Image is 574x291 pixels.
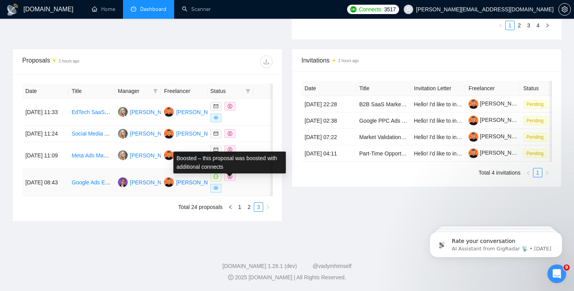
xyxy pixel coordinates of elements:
span: mail [214,104,218,109]
button: left [496,21,505,30]
span: filter [246,89,250,93]
td: B2B SaaS Marketing Update: Landing Page, Email Materials & Explainer Video [356,96,411,112]
a: YY[PERSON_NAME] [164,179,221,185]
li: Next Page [542,168,552,177]
img: KK [118,107,128,117]
li: Previous Page [496,21,505,30]
div: [PERSON_NAME] [176,129,221,138]
span: download [260,59,272,65]
span: filter [244,85,252,97]
iframe: Intercom live chat [547,264,566,283]
div: Boosted – this proposal was boosted with additional connects [173,152,286,173]
span: 9 [563,264,570,271]
span: left [526,171,531,175]
a: setting [558,6,571,12]
button: setting [558,3,571,16]
td: Part-Time Opportunities for Students to Earn While Studying [356,145,411,162]
span: dollar [228,131,232,136]
button: right [263,202,273,212]
th: Freelancer [465,81,520,96]
a: Pending [523,101,550,107]
th: Freelancer [161,84,207,99]
a: YY[PERSON_NAME] [164,109,221,115]
a: [DOMAIN_NAME] 1.26.1 (dev) [223,263,297,269]
img: c14xhZlC-tuZVDV19vT9PqPao_mWkLBFZtPhMWXnAzD5A78GLaVOfmL__cgNkALhSq [469,132,478,142]
td: Social Media Ads Manager & Digital Marketer for African Language Learning App [68,126,114,142]
span: filter [152,85,159,97]
span: left [228,205,233,209]
div: 2025 [DOMAIN_NAME] | All Rights Reserved. [6,273,568,282]
time: 2 hours ago [59,59,79,63]
a: Google Ads Expert for SaaS Website [71,179,161,186]
td: [DATE] 02:38 [301,112,356,129]
li: 2 [515,21,524,30]
img: YY [164,107,174,117]
button: download [260,55,273,68]
a: 3 [254,203,263,211]
td: [DATE] 07:22 [301,129,356,145]
a: Google PPC Ads For Water Damage Restoration Industry [359,118,499,124]
span: eye [214,186,218,190]
li: 3 [254,202,263,212]
span: eye [214,115,218,120]
td: [DATE] 11:09 [22,142,68,169]
li: Next Page [263,202,273,212]
span: Pending [523,116,547,125]
div: [PERSON_NAME] [130,129,175,138]
img: KK [118,150,128,160]
span: Pending [523,133,547,141]
a: [PERSON_NAME] [469,100,525,107]
li: Previous Page [226,202,235,212]
a: 1 [533,168,542,177]
span: 3517 [384,5,396,14]
span: dollar [228,104,232,109]
span: right [266,205,270,209]
a: [PERSON_NAME] [469,117,525,123]
div: [PERSON_NAME] [130,108,175,116]
span: right [545,171,549,175]
span: filter [153,89,158,93]
span: left [498,23,503,28]
a: 2 [245,203,253,211]
td: [DATE] 22:28 [301,96,356,112]
td: [DATE] 04:11 [301,145,356,162]
a: Meta Ads Manager (Facebook & Instagram) [71,152,178,159]
th: Manager [115,84,161,99]
div: Proposals [22,55,148,68]
img: c14xhZlC-tuZVDV19vT9PqPao_mWkLBFZtPhMWXnAzD5A78GLaVOfmL__cgNkALhSq [469,148,478,158]
span: Invitations [301,55,552,65]
a: homeHome [92,6,115,12]
a: EdTech SaaS Marketing Growth Partner [71,109,169,115]
img: c14xhZlC-tuZVDV19vT9PqPao_mWkLBFZtPhMWXnAzD5A78GLaVOfmL__cgNkALhSq [469,99,478,109]
iframe: Intercom notifications message [418,215,574,270]
li: 2 [244,202,254,212]
td: [DATE] 08:43 [22,169,68,196]
li: Total 4 invitations [479,168,521,177]
img: KK [118,129,128,139]
span: right [545,23,550,28]
img: YY [164,129,174,139]
span: mail [214,131,218,136]
img: YY [164,150,174,160]
li: 1 [505,21,515,30]
li: Total 24 proposals [178,202,223,212]
a: [PERSON_NAME] [469,133,525,139]
th: Title [68,84,114,99]
img: logo [6,4,19,16]
a: 1 [506,21,514,30]
a: YY[PERSON_NAME] [164,130,221,136]
img: upwork-logo.png [350,6,357,12]
a: KK[PERSON_NAME] [118,130,175,136]
span: Dashboard [140,6,166,12]
span: Status [210,87,242,95]
button: left [226,202,235,212]
a: Part-Time Opportunities for Students to Earn While Studying [359,150,505,157]
button: left [524,168,533,177]
div: [PERSON_NAME] [176,178,221,187]
img: c14xhZlC-tuZVDV19vT9PqPao_mWkLBFZtPhMWXnAzD5A78GLaVOfmL__cgNkALhSq [469,116,478,125]
span: copyright [228,275,234,280]
li: Next Page [543,21,552,30]
li: 4 [533,21,543,30]
td: Market Validation & A/B Testing for Pre-Launch App [356,129,411,145]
